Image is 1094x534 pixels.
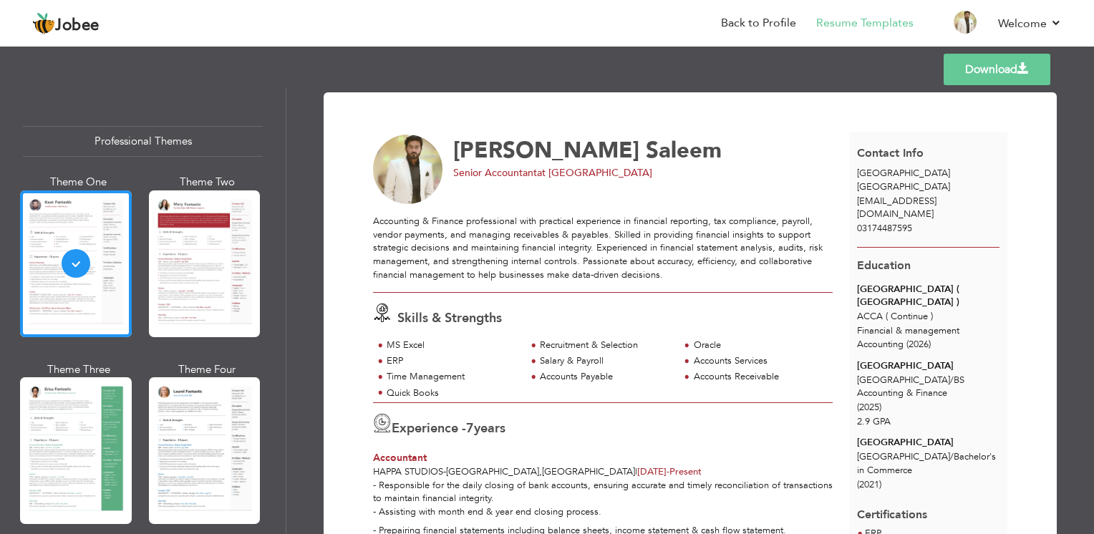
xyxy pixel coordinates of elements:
[954,11,977,34] img: Profile Img
[857,436,999,450] div: [GEOGRAPHIC_DATA]
[23,175,135,190] div: Theme One
[453,166,537,180] span: Senior Accountant
[387,387,518,400] div: Quick Books
[857,401,881,414] span: (2025)
[23,126,263,157] div: Professional Themes
[857,496,927,523] span: Certifications
[694,354,825,368] div: Accounts Services
[373,135,443,205] img: No image
[857,195,936,221] span: [EMAIL_ADDRESS][DOMAIN_NAME]
[55,18,100,34] span: Jobee
[32,12,55,35] img: jobee.io
[721,15,796,31] a: Back to Profile
[443,465,446,478] span: -
[392,419,466,437] span: Experience -
[387,339,518,352] div: MS Excel
[857,450,996,477] span: [GEOGRAPHIC_DATA] Bachelor's in Commerce
[857,145,924,161] span: Contact Info
[466,419,474,437] span: 7
[152,362,263,377] div: Theme Four
[23,362,135,377] div: Theme Three
[387,354,518,368] div: ERP
[32,12,100,35] a: Jobee
[857,258,911,273] span: Education
[539,465,542,478] span: ,
[667,465,669,478] span: -
[373,215,833,281] div: Accounting & Finance professional with practical experience in financial reporting, tax complianc...
[466,419,505,438] label: years
[816,15,914,31] a: Resume Templates
[373,479,833,519] p: - Responsible for the daily closing of bank accounts, ensuring accurate and timely reconciliation...
[694,370,825,384] div: Accounts Receivable
[537,166,652,180] span: at [GEOGRAPHIC_DATA]
[857,180,950,193] span: [GEOGRAPHIC_DATA]
[857,310,933,323] span: ACCA ( Continue )
[373,465,443,478] span: Happa Studios
[397,309,502,327] span: Skills & Strengths
[637,465,702,478] span: Present
[906,338,931,351] span: (2026)
[950,450,954,463] span: /
[857,415,891,428] span: 2.9 GPA
[540,354,671,368] div: Salary & Payroll
[857,478,881,491] span: (2021)
[694,339,825,352] div: Oracle
[387,370,518,384] div: Time Management
[152,175,263,190] div: Theme Two
[857,374,964,400] span: [GEOGRAPHIC_DATA] BS Accounting & Finance
[635,465,637,478] span: |
[998,15,1062,32] a: Welcome
[540,370,671,384] div: Accounts Payable
[950,374,954,387] span: /
[646,135,722,165] span: Saleem
[857,283,999,309] div: [GEOGRAPHIC_DATA] ( [GEOGRAPHIC_DATA] )
[542,465,635,478] span: [GEOGRAPHIC_DATA]
[857,222,912,235] span: 03174487595
[446,465,539,478] span: [GEOGRAPHIC_DATA]
[857,359,999,373] div: [GEOGRAPHIC_DATA]
[540,339,671,352] div: Recruitment & Selection
[453,135,639,165] span: [PERSON_NAME]
[857,167,950,180] span: [GEOGRAPHIC_DATA]
[944,54,1050,85] a: Download
[373,451,427,465] span: Accountant
[637,465,669,478] span: [DATE]
[857,324,959,351] span: Financial & management Accounting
